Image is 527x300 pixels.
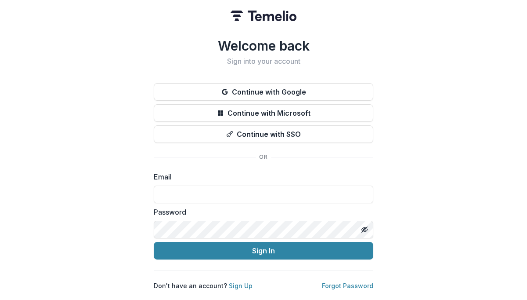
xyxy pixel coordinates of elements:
[322,282,373,289] a: Forgot Password
[154,57,373,66] h2: Sign into your account
[154,104,373,122] button: Continue with Microsoft
[154,242,373,260] button: Sign In
[154,125,373,143] button: Continue with SSO
[357,223,372,237] button: Toggle password visibility
[229,282,253,289] a: Sign Up
[154,207,368,217] label: Password
[154,281,253,290] p: Don't have an account?
[154,83,373,101] button: Continue with Google
[154,38,373,54] h1: Welcome back
[231,11,296,21] img: Temelio
[154,172,368,182] label: Email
